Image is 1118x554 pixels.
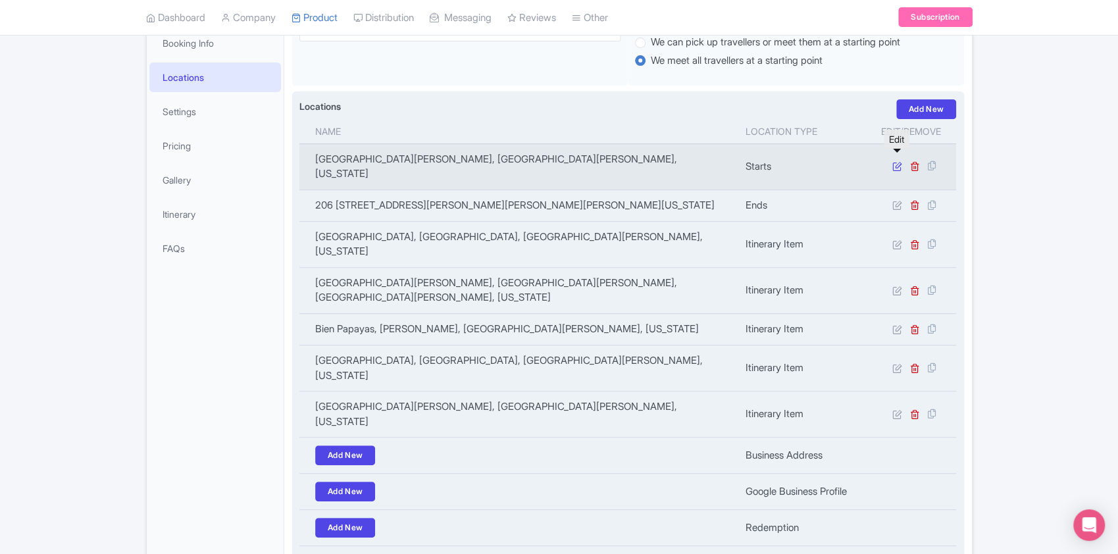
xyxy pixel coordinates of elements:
div: Open Intercom Messenger [1073,509,1105,541]
td: Ends [737,189,865,221]
label: We can pick up travellers or meet them at a starting point [651,35,900,50]
label: We meet all travellers at a starting point [651,53,823,68]
td: Google Business Profile [737,474,865,510]
a: Add New [896,99,957,119]
a: Add New [315,518,376,538]
td: [GEOGRAPHIC_DATA][PERSON_NAME], [GEOGRAPHIC_DATA][PERSON_NAME], [US_STATE] [299,391,738,438]
th: Edit/Remove [865,119,957,144]
td: 206 [STREET_ADDRESS][PERSON_NAME][PERSON_NAME][PERSON_NAME][US_STATE] [299,189,738,221]
th: Name [299,119,738,144]
td: [GEOGRAPHIC_DATA][PERSON_NAME], [GEOGRAPHIC_DATA][PERSON_NAME], [US_STATE] [299,143,738,189]
a: Subscription [898,8,972,28]
a: Gallery [149,165,281,195]
td: Starts [737,143,865,189]
td: Itinerary Item [737,267,865,313]
td: Business Address [737,438,865,474]
div: Edit [884,130,909,149]
th: Location type [737,119,865,144]
td: Bien Papayas, [PERSON_NAME], [GEOGRAPHIC_DATA][PERSON_NAME], [US_STATE] [299,313,738,345]
a: Itinerary [149,199,281,229]
a: Settings [149,97,281,126]
td: Itinerary Item [737,221,865,267]
td: [GEOGRAPHIC_DATA], [GEOGRAPHIC_DATA], [GEOGRAPHIC_DATA][PERSON_NAME], [US_STATE] [299,345,738,391]
td: Itinerary Item [737,345,865,391]
a: Locations [149,63,281,92]
a: FAQs [149,234,281,263]
a: Add New [315,482,376,501]
td: Itinerary Item [737,391,865,438]
a: Booking Info [149,28,281,58]
td: [GEOGRAPHIC_DATA], [GEOGRAPHIC_DATA], [GEOGRAPHIC_DATA][PERSON_NAME], [US_STATE] [299,221,738,267]
td: Redemption [737,510,865,546]
a: Pricing [149,131,281,161]
td: Itinerary Item [737,313,865,345]
a: Add New [315,445,376,465]
label: Locations [299,99,341,113]
td: [GEOGRAPHIC_DATA][PERSON_NAME], [GEOGRAPHIC_DATA][PERSON_NAME], [GEOGRAPHIC_DATA][PERSON_NAME], [... [299,267,738,313]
